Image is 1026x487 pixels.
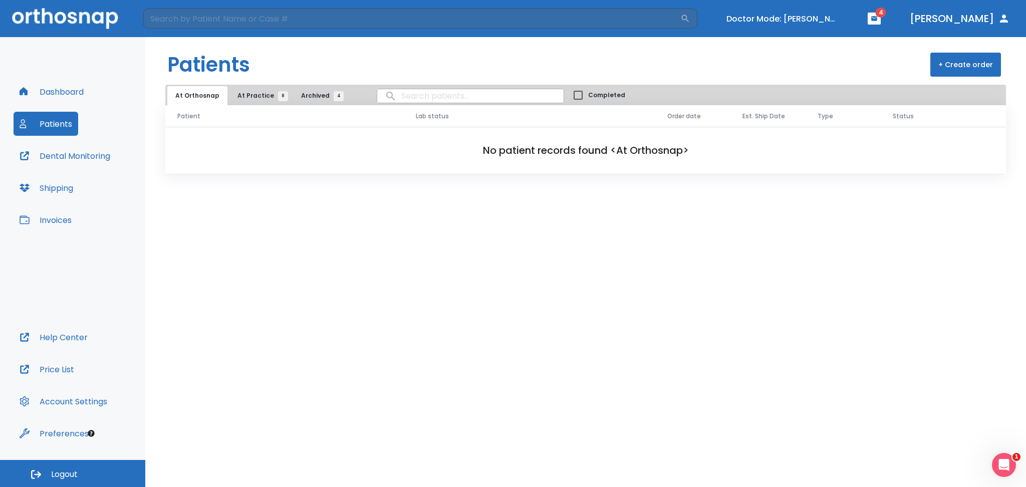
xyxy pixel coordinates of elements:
[237,91,283,100] span: At Practice
[181,143,990,158] h2: No patient records found <At Orthosnap>
[14,357,80,381] button: Price List
[87,429,96,438] div: Tooltip anchor
[14,389,113,413] button: Account Settings
[1012,453,1020,461] span: 1
[14,421,95,445] button: Preferences
[416,112,449,121] span: Lab status
[14,112,78,136] button: Patients
[278,91,288,101] span: 8
[742,112,785,121] span: Est. Ship Date
[893,112,914,121] span: Status
[167,50,250,80] h1: Patients
[667,112,701,121] span: Order date
[167,86,227,105] button: At Orthosnap
[930,53,1001,77] button: + Create order
[334,91,344,101] span: 4
[14,208,78,232] button: Invoices
[143,9,680,29] input: Search by Patient Name or Case #
[12,8,118,29] img: Orthosnap
[377,86,564,106] input: search
[722,11,843,27] button: Doctor Mode: [PERSON_NAME]
[14,325,94,349] button: Help Center
[167,86,349,105] div: tabs
[818,112,833,121] span: Type
[14,144,116,168] button: Dental Monitoring
[301,91,339,100] span: Archived
[992,453,1016,477] iframe: Intercom live chat
[588,91,625,100] span: Completed
[14,176,79,200] button: Shipping
[876,8,886,18] span: 4
[14,80,90,104] button: Dashboard
[906,10,1014,28] button: [PERSON_NAME]
[177,112,200,121] span: Patient
[51,469,78,480] span: Logout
